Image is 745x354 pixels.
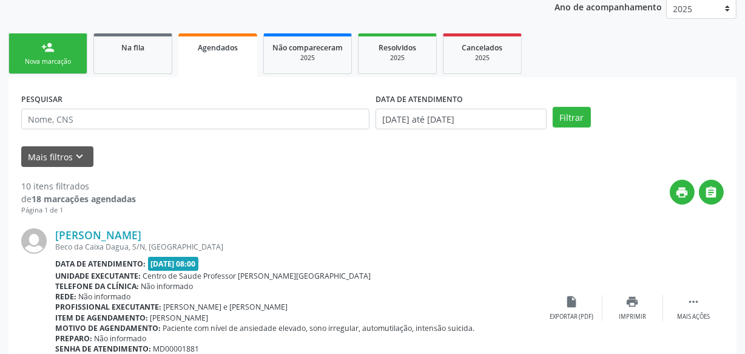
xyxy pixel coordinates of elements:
div: 10 itens filtrados [21,180,136,192]
b: Preparo: [55,333,92,344]
span: Não informado [141,281,194,291]
div: de [21,192,136,205]
input: Nome, CNS [21,109,369,129]
i:  [705,186,718,199]
strong: 18 marcações agendadas [32,193,136,205]
i: print [676,186,689,199]
button: Filtrar [553,107,591,128]
span: [PERSON_NAME] e [PERSON_NAME] [164,302,288,312]
span: Cancelados [462,43,503,53]
label: PESQUISAR [21,90,62,109]
b: Unidade executante: [55,271,141,281]
b: Senha de atendimento: [55,344,151,354]
b: Item de agendamento: [55,313,148,323]
button: Mais filtroskeyboard_arrow_down [21,146,93,168]
span: Não compareceram [272,43,343,53]
button:  [699,180,724,205]
div: Beco da Caixa Dagua, S/N, [GEOGRAPHIC_DATA] [55,242,542,252]
a: [PERSON_NAME] [55,228,141,242]
div: Nova marcação [18,57,78,66]
i:  [687,295,700,308]
label: DATA DE ATENDIMENTO [376,90,463,109]
span: Resolvidos [379,43,416,53]
span: Agendados [198,43,238,53]
b: Rede: [55,291,76,302]
div: 2025 [452,53,513,63]
b: Data de atendimento: [55,259,146,269]
span: Não informado [95,333,147,344]
i: insert_drive_file [565,295,579,308]
span: Paciente com nível de ansiedade elevado, sono irregular, automutilação, intensão suicida. [163,323,475,333]
b: Telefone da clínica: [55,281,139,291]
div: Mais ações [677,313,710,321]
span: Não informado [79,291,131,302]
div: person_add [41,41,55,54]
input: Selecione um intervalo [376,109,547,129]
span: Na fila [121,43,144,53]
i: keyboard_arrow_down [73,150,87,163]
span: [PERSON_NAME] [150,313,209,323]
div: Página 1 de 1 [21,205,136,216]
div: 2025 [272,53,343,63]
button: print [670,180,695,205]
div: Exportar (PDF) [550,313,594,321]
b: Profissional executante: [55,302,161,312]
img: img [21,228,47,254]
b: Motivo de agendamento: [55,323,161,333]
span: [DATE] 08:00 [148,257,199,271]
div: Imprimir [619,313,646,321]
div: 2025 [367,53,428,63]
i: print [626,295,639,308]
span: MD00001881 [153,344,200,354]
span: Centro de Saude Professor [PERSON_NAME][GEOGRAPHIC_DATA] [143,271,371,281]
